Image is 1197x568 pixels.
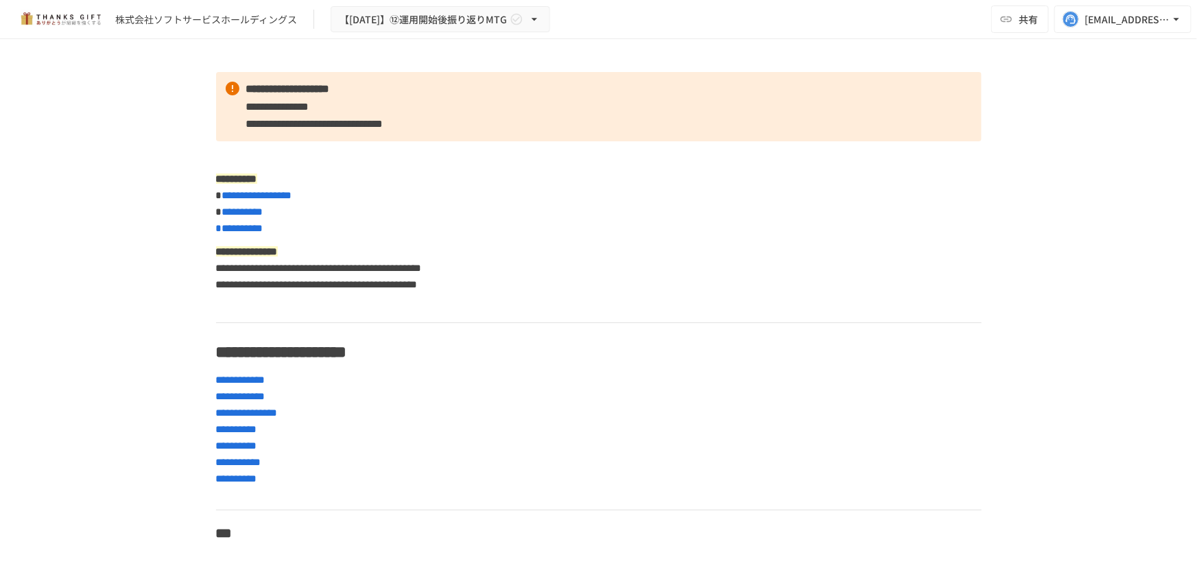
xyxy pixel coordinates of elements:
button: [EMAIL_ADDRESS][DOMAIN_NAME] [1054,5,1192,33]
div: 株式会社ソフトサービスホールディングス [115,12,297,27]
span: 共有 [1019,12,1038,27]
button: 【[DATE]】⑫運用開始後振り返りMTG [331,6,550,33]
button: 共有 [991,5,1049,33]
span: 【[DATE]】⑫運用開始後振り返りMTG [340,11,507,28]
div: [EMAIL_ADDRESS][DOMAIN_NAME] [1085,11,1170,28]
img: mMP1OxWUAhQbsRWCurg7vIHe5HqDpP7qZo7fRoNLXQh [16,8,104,30]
